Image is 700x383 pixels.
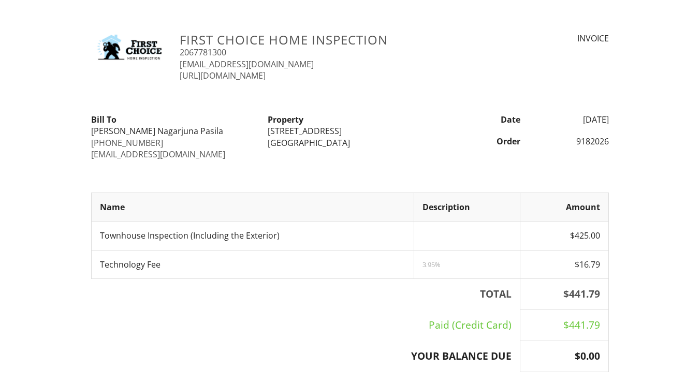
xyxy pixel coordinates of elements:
th: Name [92,193,414,221]
th: Amount [520,193,609,221]
th: TOTAL [92,278,520,310]
td: $16.79 [520,250,609,278]
th: $441.79 [520,278,609,310]
th: Description [414,193,520,221]
a: 2067781300 [180,47,226,58]
a: [EMAIL_ADDRESS][DOMAIN_NAME] [91,149,225,160]
div: 3.95% [422,260,512,269]
div: Order [439,136,527,147]
td: Technology Fee [92,250,414,278]
img: First%20Choice%20Home%20Inspection_Final_FB_banner-03.png [91,33,167,62]
div: 9182026 [527,136,615,147]
th: YOUR BALANCE DUE [92,341,520,372]
div: [GEOGRAPHIC_DATA] [268,137,432,149]
a: [URL][DOMAIN_NAME] [180,70,266,81]
strong: Bill To [91,114,116,125]
td: $441.79 [520,310,609,341]
div: [DATE] [527,114,615,125]
div: INVOICE [489,33,609,44]
a: [EMAIL_ADDRESS][DOMAIN_NAME] [180,58,314,70]
th: $0.00 [520,341,609,372]
div: [STREET_ADDRESS] [268,125,432,137]
strong: Property [268,114,303,125]
div: [PERSON_NAME] Nagarjuna Pasila [91,125,255,137]
span: Townhouse Inspection (Including the Exterior) [100,230,280,241]
td: $425.00 [520,222,609,250]
h3: First Choice Home Inspection [180,33,476,47]
div: Date [439,114,527,125]
td: Paid (Credit Card) [92,310,520,341]
a: [PHONE_NUMBER] [91,137,163,149]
